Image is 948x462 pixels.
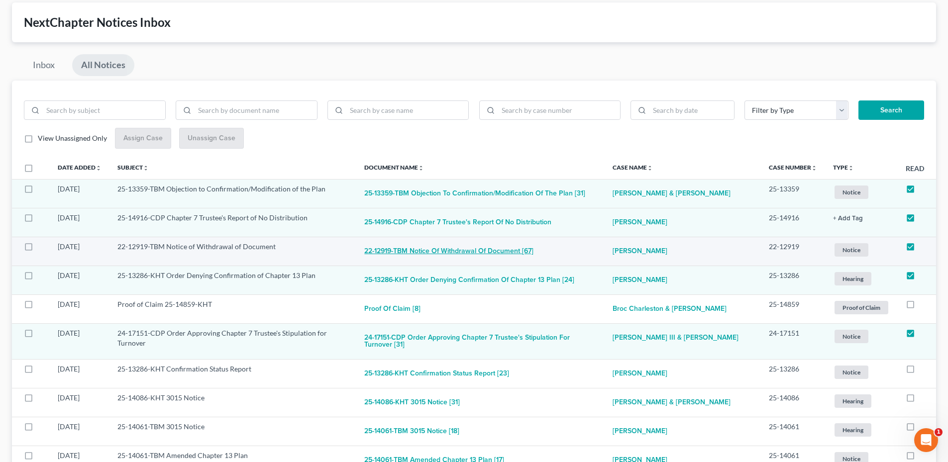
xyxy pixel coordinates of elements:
input: Search by document name [195,101,317,120]
td: [DATE] [50,359,109,388]
span: Notice [835,185,868,199]
td: 25-14086 [761,388,825,417]
td: 24-17151-CDP Order Approving Chapter 7 Trustee's Stipulation for Turnover [109,323,356,359]
a: Hearing [833,271,890,287]
td: 24-17151 [761,323,825,359]
span: 1 [935,428,943,436]
a: Proof of Claim [833,299,890,316]
a: Inbox [24,54,64,76]
a: [PERSON_NAME] [613,422,667,442]
i: unfold_more [811,165,817,171]
i: unfold_more [647,165,653,171]
button: 25-14086-KHT 3015 Notice [31] [364,393,460,413]
td: [DATE] [50,237,109,266]
td: 25-13286 [761,359,825,388]
td: 25-13359-TBM Objection to Confirmation/Modification of the Plan [109,179,356,208]
a: Notice [833,328,890,345]
i: unfold_more [848,165,854,171]
td: [DATE] [50,208,109,237]
a: [PERSON_NAME] [613,242,667,262]
input: Search by subject [43,101,165,120]
button: Search [858,100,924,120]
td: [DATE] [50,417,109,446]
td: [DATE] [50,294,109,323]
td: 25-13359 [761,179,825,208]
td: 25-14916 [761,208,825,237]
input: Search by case name [346,101,469,120]
span: Notice [835,366,868,379]
td: [DATE] [50,323,109,359]
a: Typeunfold_more [833,164,854,171]
td: 25-13286-KHT Order Denying Confirmation of Chapter 13 Plan [109,266,356,294]
iframe: Intercom live chat [914,428,938,452]
td: 25-14859 [761,294,825,323]
a: Case Nameunfold_more [613,164,653,171]
i: unfold_more [418,165,424,171]
a: Hearing [833,393,890,409]
span: Notice [835,330,868,343]
td: [DATE] [50,179,109,208]
input: Search by date [649,101,734,120]
button: + Add Tag [833,215,863,222]
td: Proof of Claim 25-14859-KHT [109,294,356,323]
button: 25-14916-CDP Chapter 7 Trustee's Report of No Distribution [364,213,551,233]
span: Notice [835,243,868,257]
span: Proof of Claim [835,301,888,314]
a: Date Addedunfold_more [58,164,102,171]
td: 25-14061-TBM 3015 Notice [109,417,356,446]
button: Proof of Claim [8] [364,299,421,319]
button: 25-13286-KHT Order Denying Confirmation of Chapter 13 Plan [24] [364,271,574,290]
td: [DATE] [50,266,109,294]
a: Notice [833,364,890,380]
input: Search by case number [498,101,621,120]
a: Broc Charleston & [PERSON_NAME] [613,299,727,319]
button: 25-14061-TBM 3015 Notice [18] [364,422,459,442]
td: 22-12919 [761,237,825,266]
td: 25-14061 [761,417,825,446]
i: unfold_more [143,165,149,171]
a: [PERSON_NAME] [613,271,667,290]
a: Document Nameunfold_more [364,164,424,171]
td: 25-13286 [761,266,825,294]
a: [PERSON_NAME] [613,364,667,384]
div: NextChapter Notices Inbox [24,14,924,30]
label: Read [906,163,924,174]
td: 25-13286-KHT Confirmation Status Report [109,359,356,388]
a: [PERSON_NAME] & [PERSON_NAME] [613,393,731,413]
td: 25-14916-CDP Chapter 7 Trustee's Report of No Distribution [109,208,356,237]
button: 22-12919-TBM Notice of Withdrawal of Document [67] [364,242,533,262]
span: View Unassigned Only [38,134,107,142]
a: Case Numberunfold_more [769,164,817,171]
a: [PERSON_NAME] III & [PERSON_NAME] [613,328,738,348]
i: unfold_more [96,165,102,171]
a: [PERSON_NAME] [613,213,667,233]
td: [DATE] [50,388,109,417]
a: Notice [833,242,890,258]
span: Hearing [835,423,871,437]
a: Subjectunfold_more [117,164,149,171]
a: + Add Tag [833,213,890,223]
td: 25-14086-KHT 3015 Notice [109,388,356,417]
td: 22-12919-TBM Notice of Withdrawal of Document [109,237,356,266]
button: 24-17151-CDP Order Approving Chapter 7 Trustee's Stipulation for Turnover [31] [364,328,597,355]
a: Hearing [833,422,890,438]
a: Notice [833,184,890,200]
span: Hearing [835,272,871,285]
span: Hearing [835,394,871,408]
button: 25-13286-KHT Confirmation Status Report [23] [364,364,509,384]
button: 25-13359-TBM Objection to Confirmation/Modification of the Plan [31] [364,184,585,204]
a: [PERSON_NAME] & [PERSON_NAME] [613,184,731,204]
a: All Notices [72,54,134,76]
